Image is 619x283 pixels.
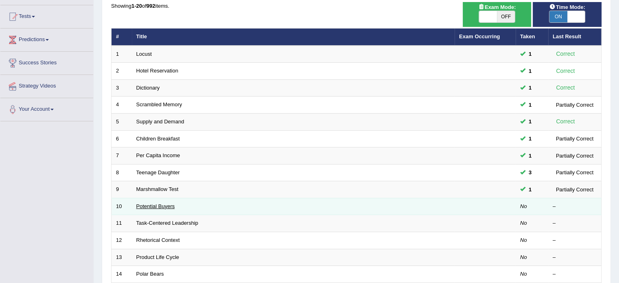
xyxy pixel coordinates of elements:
span: You can still take this question [525,67,535,75]
a: Children Breakfast [136,136,180,142]
td: 4 [112,97,132,114]
em: No [520,237,527,243]
div: Correct [553,83,578,92]
th: Last Result [548,29,602,46]
a: Polar Bears [136,271,164,277]
td: 13 [112,249,132,266]
em: No [520,203,527,209]
a: Task-Centered Leadership [136,220,198,226]
b: 1-20 [131,3,142,9]
td: 1 [112,46,132,63]
td: 14 [112,266,132,283]
a: Your Account [0,98,93,118]
a: Rhetorical Context [136,237,180,243]
a: Strategy Videos [0,75,93,95]
div: Correct [553,49,578,59]
a: Locust [136,51,152,57]
td: 3 [112,79,132,97]
a: Tests [0,5,93,26]
th: Title [132,29,455,46]
td: 5 [112,114,132,131]
div: Show exams occurring in exams [463,2,532,27]
a: Exam Occurring [459,33,500,39]
td: 8 [112,164,132,181]
td: 11 [112,215,132,232]
a: Product Life Cycle [136,254,179,260]
td: 2 [112,63,132,80]
td: 9 [112,181,132,198]
div: Partially Correct [553,185,597,194]
span: You can still take this question [525,151,535,160]
div: Partially Correct [553,151,597,160]
em: No [520,271,527,277]
a: Hotel Reservation [136,68,178,74]
span: You can still take this question [525,134,535,143]
span: You can still take this question [525,83,535,92]
div: – [553,219,597,227]
span: ON [549,11,567,22]
div: – [553,237,597,244]
div: Partially Correct [553,101,597,109]
em: No [520,220,527,226]
b: 992 [147,3,155,9]
a: Supply and Demand [136,118,184,125]
div: Correct [553,66,578,76]
div: – [553,270,597,278]
a: Teenage Daughter [136,169,180,176]
a: Per Capita Income [136,152,180,158]
td: 6 [112,130,132,147]
span: You can still take this question [525,168,535,177]
span: Time Mode: [546,3,588,11]
a: Potential Buyers [136,203,175,209]
a: Dictionary [136,85,160,91]
td: 10 [112,198,132,215]
span: OFF [497,11,515,22]
span: You can still take this question [525,101,535,109]
div: – [553,203,597,211]
em: No [520,254,527,260]
td: 7 [112,147,132,165]
td: 12 [112,232,132,249]
div: Showing of items. [111,2,602,10]
a: Scrambled Memory [136,101,182,107]
div: – [553,254,597,261]
div: Correct [553,117,578,126]
span: Exam Mode: [475,3,519,11]
th: # [112,29,132,46]
a: Success Stories [0,52,93,72]
a: Predictions [0,29,93,49]
span: You can still take this question [525,185,535,194]
a: Marshmallow Test [136,186,179,192]
span: You can still take this question [525,50,535,58]
div: Partially Correct [553,168,597,177]
div: Partially Correct [553,134,597,143]
th: Taken [516,29,548,46]
span: You can still take this question [525,117,535,126]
